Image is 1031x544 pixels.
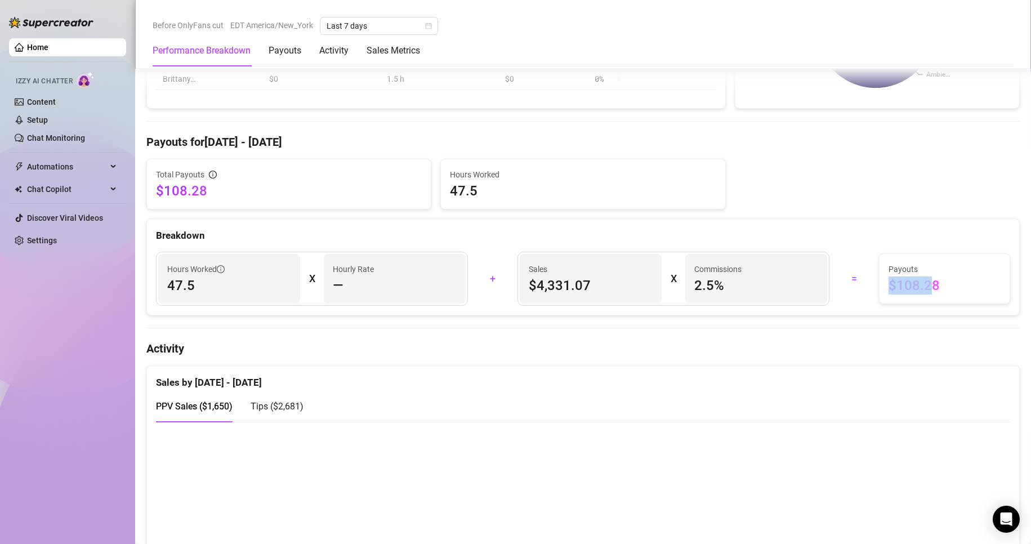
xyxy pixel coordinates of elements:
[27,43,48,52] a: Home
[153,17,224,34] span: Before OnlyFans cut
[529,263,653,275] span: Sales
[889,263,1001,275] span: Payouts
[167,277,291,295] span: 47.5
[27,158,107,176] span: Automations
[333,263,374,275] article: Hourly Rate
[167,263,225,275] span: Hours Worked
[156,182,422,200] span: $108.28
[15,162,24,171] span: thunderbolt
[309,270,315,288] div: X
[27,180,107,198] span: Chat Copilot
[926,71,950,79] text: Ambie…
[671,270,676,288] div: X
[156,68,262,90] td: Brittany️‍…
[889,277,1001,295] span: $108.28
[16,76,73,87] span: Izzy AI Chatter
[269,44,301,57] div: Payouts
[475,270,511,288] div: +
[836,270,872,288] div: =
[217,265,225,273] span: info-circle
[27,213,103,222] a: Discover Viral Videos
[993,506,1020,533] div: Open Intercom Messenger
[327,17,431,34] span: Last 7 days
[694,263,742,275] article: Commissions
[367,44,420,57] div: Sales Metrics
[425,23,432,29] span: calendar
[156,366,1010,390] div: Sales by [DATE] - [DATE]
[146,341,1020,356] h4: Activity
[156,401,233,412] span: PPV Sales ( $1,650 )
[27,115,48,124] a: Setup
[319,44,349,57] div: Activity
[156,168,204,181] span: Total Payouts
[27,97,56,106] a: Content
[262,68,380,90] td: $0
[333,277,343,295] span: —
[27,236,57,245] a: Settings
[498,68,588,90] td: $0
[153,44,251,57] div: Performance Breakdown
[595,73,613,85] span: 0 %
[380,68,498,90] td: 1.5 h
[146,134,1020,150] h4: Payouts for [DATE] - [DATE]
[156,228,1010,243] div: Breakdown
[15,185,22,193] img: Chat Copilot
[251,401,304,412] span: Tips ( $2,681 )
[27,133,85,142] a: Chat Monitoring
[77,72,95,88] img: AI Chatter
[450,168,716,181] span: Hours Worked
[9,17,93,28] img: logo-BBDzfeDw.svg
[209,171,217,179] span: info-circle
[529,277,653,295] span: $4,331.07
[450,182,716,200] span: 47.5
[694,277,818,295] span: 2.5 %
[230,17,313,34] span: EDT America/New_York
